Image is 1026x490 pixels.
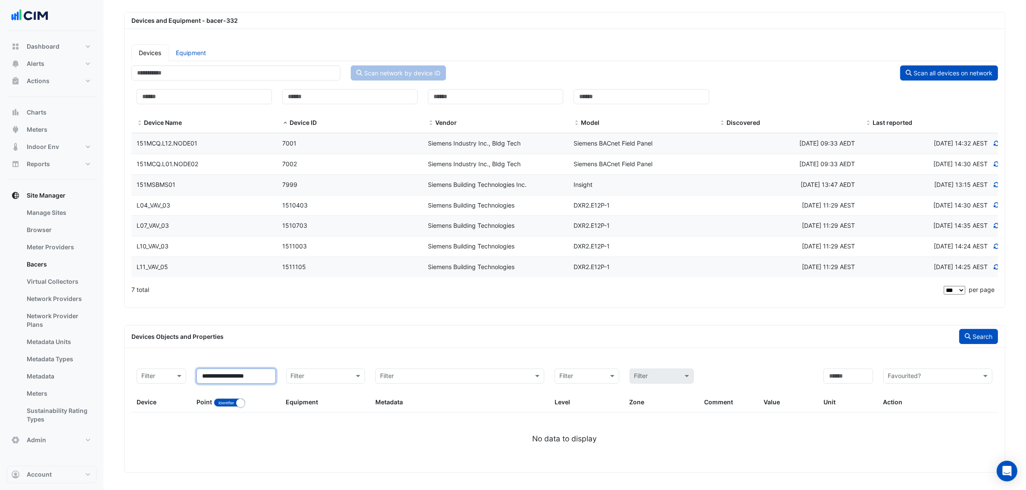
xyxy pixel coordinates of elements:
[27,160,50,168] span: Reports
[934,242,988,250] span: Discovered at
[290,119,317,126] span: Device ID
[428,242,515,250] span: Siemens Building Technologies
[131,44,168,61] a: Devices
[131,333,224,340] span: Devices Objects and Properties
[7,121,97,138] button: Meters
[282,160,297,167] span: 7002
[137,398,156,406] span: Device
[428,263,515,270] span: Siemens Building Technologies
[20,333,97,350] a: Metadata Units
[7,104,97,121] button: Charts
[630,398,645,406] span: Zone
[993,181,1001,188] a: Refresh
[27,59,44,68] span: Alerts
[574,202,610,209] span: DXR2.E12P-1
[865,120,871,127] span: Last reported
[20,256,97,273] a: Bacers
[969,286,995,293] span: per page
[799,140,855,147] span: Mon 09-Dec-2019 09:33 AEDT
[428,202,515,209] span: Siemens Building Technologies
[555,398,570,406] span: Level
[282,222,307,229] span: 1510703
[574,222,610,229] span: DXR2.E12P-1
[20,221,97,239] a: Browser
[7,187,97,204] button: Site Manager
[933,202,988,209] span: Discovered at
[799,160,855,167] span: Mon 09-Dec-2019 09:33 AEDT
[574,140,652,147] span: Siemens BACnet Field Panel
[27,191,65,200] span: Site Manager
[20,307,97,333] a: Network Provider Plans
[11,436,20,444] app-icon: Admin
[428,160,521,167] span: Siemens Industry Inc., Bldg Tech
[20,385,97,402] a: Meters
[20,402,97,428] a: Sustainability Rating Types
[802,222,855,229] span: Tue 12-Aug-2025 11:29 AEST
[27,143,59,151] span: Indoor Env
[137,242,168,250] span: L10_VAV_03
[20,204,97,221] a: Manage Sites
[802,242,855,250] span: Tue 12-Aug-2025 11:29 AEST
[993,202,1001,209] a: Refresh
[801,181,855,188] span: Mon 02-Dec-2019 13:47 AEDT
[11,191,20,200] app-icon: Site Manager
[900,65,998,81] button: Scan all devices on network
[993,242,1001,250] a: Refresh
[282,181,297,188] span: 7999
[131,433,998,444] div: No data to display
[20,290,97,307] a: Network Providers
[11,160,20,168] app-icon: Reports
[727,119,761,126] span: Discovered
[934,181,988,188] span: Discovered at
[137,140,197,147] span: 151MCQ.L12.NODE01
[10,7,49,24] img: Company Logo
[823,398,836,406] span: Unit
[27,125,47,134] span: Meters
[574,160,652,167] span: Siemens BACnet Field Panel
[168,44,213,61] a: Equipment
[214,398,245,406] ui-switch: Toggle between object name and object identifier
[11,59,20,68] app-icon: Alerts
[11,42,20,51] app-icon: Dashboard
[126,16,1003,25] div: Devices and Equipment - bacer-332
[196,398,212,406] span: Point
[993,222,1001,229] a: Refresh
[137,160,198,167] span: 151MCQ.L01.NODE02
[802,202,855,209] span: Tue 12-Aug-2025 11:29 AEST
[20,368,97,385] a: Metadata
[624,369,699,384] div: Please select Filter first
[934,263,988,270] span: Discovered at
[282,202,308,209] span: 1510403
[704,398,733,406] span: Comment
[997,461,1017,481] div: Open Intercom Messenger
[720,120,726,127] span: Discovered
[7,72,97,90] button: Actions
[574,181,593,188] span: Insight
[131,279,942,301] div: 7 total
[993,263,1001,270] a: Refresh
[282,263,306,270] span: 1511105
[428,181,527,188] span: Siemens Building Technologies Inc.
[27,108,47,117] span: Charts
[764,398,780,406] span: Value
[282,120,288,127] span: Device ID
[137,181,175,188] span: 151MSBMS01
[933,160,988,167] span: Discovered at
[20,273,97,290] a: Virtual Collectors
[7,204,97,431] div: Site Manager
[802,263,855,270] span: Tue 12-Aug-2025 11:29 AEST
[137,263,168,270] span: L11_VAV_05
[7,55,97,72] button: Alerts
[574,242,610,250] span: DXR2.E12P-1
[934,140,988,147] span: Discovered at
[27,436,46,444] span: Admin
[7,138,97,155] button: Indoor Env
[137,222,169,229] span: L07_VAV_03
[27,42,59,51] span: Dashboard
[428,120,434,127] span: Vendor
[883,398,903,406] span: Action
[428,222,515,229] span: Siemens Building Technologies
[428,140,521,147] span: Siemens Industry Inc., Bldg Tech
[375,398,403,406] span: Metadata
[7,466,97,483] button: Account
